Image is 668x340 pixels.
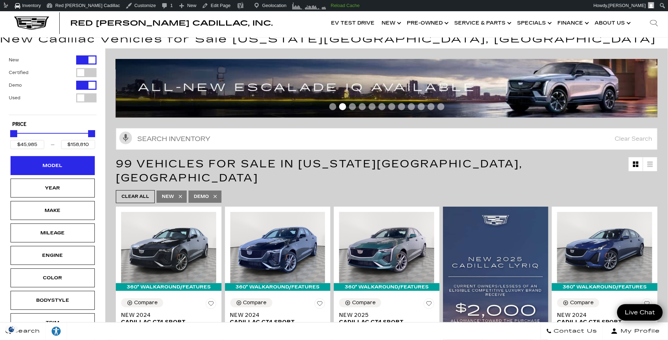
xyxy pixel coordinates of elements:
[339,312,434,326] a: New 2025Cadillac CT4 Sport
[315,298,325,312] button: Save Vehicle
[194,192,209,201] span: Demo
[618,326,660,336] span: My Profile
[557,319,647,326] span: Cadillac CT5 Sport
[116,59,663,118] img: 2502-February-vrp-escalade-iq-2
[35,162,70,169] div: Model
[121,312,211,319] span: New 2024
[451,9,514,37] a: Service & Parts
[70,20,273,27] a: Red [PERSON_NAME] Cadillac, Inc.
[10,140,44,149] input: Minimum
[621,308,659,316] span: Live Chat
[121,212,216,283] img: 2024 Cadillac CT4 Sport
[617,304,663,321] a: Live Chat
[35,319,70,327] div: Trim
[10,128,95,149] div: Price
[339,319,429,326] span: Cadillac CT4 Sport
[552,326,597,336] span: Contact Us
[424,298,434,312] button: Save Vehicle
[514,9,554,37] a: Specials
[14,16,49,30] img: Cadillac Dark Logo with Cadillac White Text
[70,19,273,27] span: Red [PERSON_NAME] Cadillac, Inc.
[557,312,647,319] span: New 2024
[230,298,272,307] button: Compare Vehicle
[121,312,216,326] a: New 2024Cadillac CT4 Sport
[349,103,356,110] span: Go to slide 3
[4,326,20,333] img: Opt-Out Icon
[11,326,40,336] span: Search
[557,298,599,307] button: Compare Vehicle
[116,128,657,150] input: Search Inventory
[46,322,67,340] a: Explore your accessibility options
[230,319,320,326] span: Cadillac CT4 Sport
[35,296,70,304] div: Bodystyle
[35,184,70,192] div: Year
[230,312,320,319] span: New 2024
[9,82,22,89] label: Demo
[339,312,429,319] span: New 2025
[437,103,444,110] span: Go to slide 12
[243,300,267,306] div: Compare
[541,322,603,340] a: Contact Us
[11,156,95,175] div: ModelModel
[88,130,95,137] div: Maximum Price
[116,158,523,184] span: 99 Vehicles for Sale in [US_STATE][GEOGRAPHIC_DATA], [GEOGRAPHIC_DATA]
[352,300,376,306] div: Compare
[388,103,395,110] span: Go to slide 7
[339,212,434,283] img: 2025 Cadillac CT4 Sport
[339,103,346,110] span: Go to slide 2
[642,298,652,312] button: Save Vehicle
[10,130,17,137] div: Minimum Price
[35,274,70,282] div: Color
[11,179,95,198] div: YearYear
[552,283,657,291] div: 360° WalkAround/Features
[116,283,221,291] div: 360° WalkAround/Features
[11,268,95,287] div: ColorColor
[230,312,325,326] a: New 2024Cadillac CT4 Sport
[162,192,174,201] span: New
[329,103,336,110] span: Go to slide 1
[35,252,70,259] div: Engine
[35,207,70,214] div: Make
[121,192,149,201] span: Clear All
[9,94,20,101] label: Used
[608,3,646,8] span: [PERSON_NAME]
[408,103,415,110] span: Go to slide 9
[378,9,403,37] a: New
[378,103,385,110] span: Go to slide 6
[570,300,594,306] div: Compare
[334,283,439,291] div: 360° WalkAround/Features
[206,298,216,312] button: Save Vehicle
[428,103,435,110] span: Go to slide 11
[121,298,163,307] button: Compare Vehicle
[121,319,211,326] span: Cadillac CT4 Sport
[339,298,381,307] button: Compare Vehicle
[46,326,67,336] div: Explore your accessibility options
[35,229,70,237] div: Mileage
[591,9,633,37] a: About Us
[369,103,376,110] span: Go to slide 5
[11,313,95,332] div: TrimTrim
[11,246,95,265] div: EngineEngine
[557,312,652,326] a: New 2024Cadillac CT5 Sport
[11,224,95,242] div: MileageMileage
[61,140,95,149] input: Maximum
[418,103,425,110] span: Go to slide 10
[290,1,328,11] img: Visitors over 48 hours. Click for more Clicky Site Stats.
[603,322,668,340] button: Open user profile menu
[328,9,378,37] a: EV Test Drive
[403,9,451,37] a: Pre-Owned
[230,212,325,283] img: 2024 Cadillac CT4 Sport
[11,201,95,220] div: MakeMake
[9,56,19,64] label: New
[554,9,591,37] a: Finance
[225,283,331,291] div: 360° WalkAround/Features
[119,132,132,144] svg: Click to toggle on voice search
[9,55,97,115] div: Filter by Vehicle Type
[11,291,95,310] div: BodystyleBodystyle
[398,103,405,110] span: Go to slide 8
[557,212,652,283] img: 2024 Cadillac CT5 Sport
[4,326,20,333] section: Click to Open Cookie Consent Modal
[331,3,359,8] strong: Reload Cache
[134,300,158,306] div: Compare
